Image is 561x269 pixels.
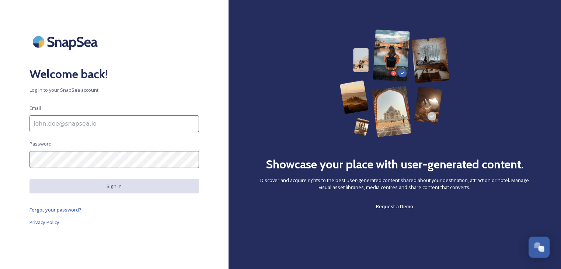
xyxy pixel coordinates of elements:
button: Sign in [29,179,199,193]
span: Password [29,140,52,147]
a: Privacy Policy [29,218,199,227]
input: john.doe@snapsea.io [29,115,199,132]
h2: Showcase your place with user-generated content. [266,156,524,173]
span: Log in to your SnapSea account [29,87,199,94]
span: Email [29,105,41,112]
span: Forgot your password? [29,206,81,213]
img: 63b42ca75bacad526042e722_Group%20154-p-800.png [340,29,450,137]
span: Discover and acquire rights to the best user-generated content shared about your destination, att... [258,177,532,191]
a: Forgot your password? [29,205,199,214]
h2: Welcome back! [29,65,199,83]
img: SnapSea Logo [29,29,103,54]
button: Open Chat [529,237,550,258]
span: Privacy Policy [29,219,59,226]
span: Request a Demo [376,203,414,210]
a: Request a Demo [376,202,414,211]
